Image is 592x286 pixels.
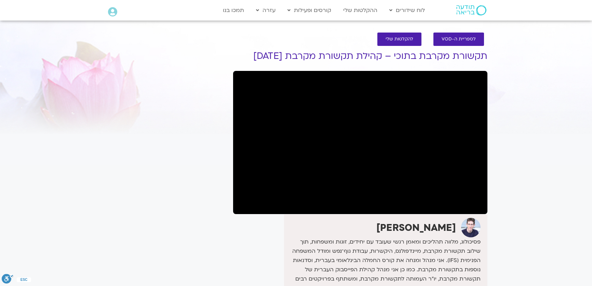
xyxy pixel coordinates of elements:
[219,4,247,17] a: תמכו בנו
[456,5,486,15] img: תודעה בריאה
[253,4,279,17] a: עזרה
[376,221,456,234] strong: [PERSON_NAME]
[284,4,335,17] a: קורסים ופעילות
[233,51,487,61] h1: תקשורת מקרבת בתוכי – קהילת תקשורת מקרבת [DATE]
[377,33,421,46] a: להקלטות שלי
[461,218,481,237] img: ערן טייכר
[433,33,484,46] a: לספריית ה-VOD
[340,4,381,17] a: ההקלטות שלי
[386,4,428,17] a: לוח שידורים
[386,37,413,42] span: להקלטות שלי
[442,37,476,42] span: לספריית ה-VOD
